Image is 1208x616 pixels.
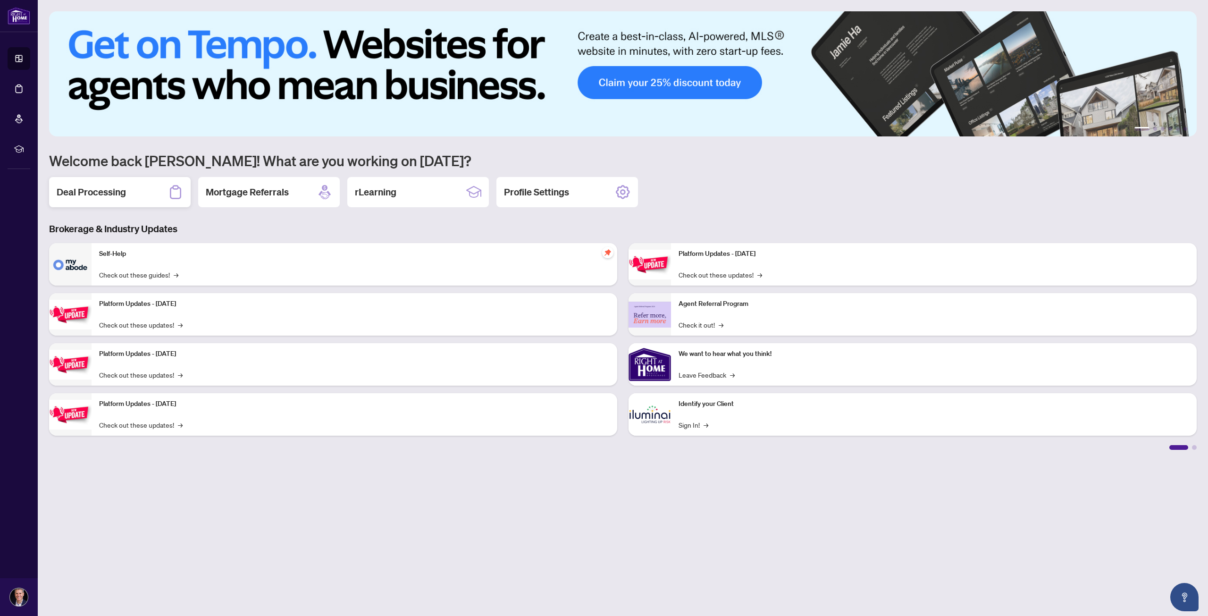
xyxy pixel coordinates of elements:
button: Open asap [1170,583,1199,611]
img: Slide 0 [49,11,1197,136]
img: Agent Referral Program [629,302,671,328]
img: Self-Help [49,243,92,286]
img: Profile Icon [10,588,28,606]
span: → [704,420,708,430]
span: → [178,370,183,380]
p: Agent Referral Program [679,299,1189,309]
img: Platform Updates - July 21, 2025 [49,350,92,380]
h2: Mortgage Referrals [206,186,289,199]
h2: rLearning [355,186,396,199]
p: Platform Updates - [DATE] [99,399,610,409]
a: Check out these updates!→ [99,320,183,330]
p: We want to hear what you think! [679,349,1189,359]
a: Leave Feedback→ [679,370,735,380]
button: 3 [1161,127,1165,131]
p: Self-Help [99,249,610,259]
button: 2 [1153,127,1157,131]
img: Identify your Client [629,393,671,436]
span: pushpin [602,247,613,258]
p: Platform Updates - [DATE] [99,299,610,309]
button: 6 [1183,127,1187,131]
button: 1 [1134,127,1149,131]
span: → [757,270,762,280]
span: → [178,420,183,430]
p: Platform Updates - [DATE] [99,349,610,359]
button: 4 [1168,127,1172,131]
p: Platform Updates - [DATE] [679,249,1189,259]
a: Check out these updates!→ [99,420,183,430]
p: Identify your Client [679,399,1189,409]
img: Platform Updates - June 23, 2025 [629,250,671,279]
img: Platform Updates - July 8, 2025 [49,400,92,430]
h3: Brokerage & Industry Updates [49,222,1197,236]
h2: Profile Settings [504,186,569,199]
span: → [719,320,723,330]
span: → [174,270,178,280]
a: Check out these guides!→ [99,270,178,280]
span: → [730,370,735,380]
a: Check it out!→ [679,320,723,330]
h1: Welcome back [PERSON_NAME]! What are you working on [DATE]? [49,152,1197,169]
img: We want to hear what you think! [629,343,671,386]
a: Check out these updates!→ [679,270,762,280]
h2: Deal Processing [57,186,126,199]
img: Platform Updates - September 16, 2025 [49,300,92,329]
a: Sign In!→ [679,420,708,430]
a: Check out these updates!→ [99,370,183,380]
span: → [178,320,183,330]
button: 5 [1176,127,1180,131]
img: logo [8,7,30,25]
